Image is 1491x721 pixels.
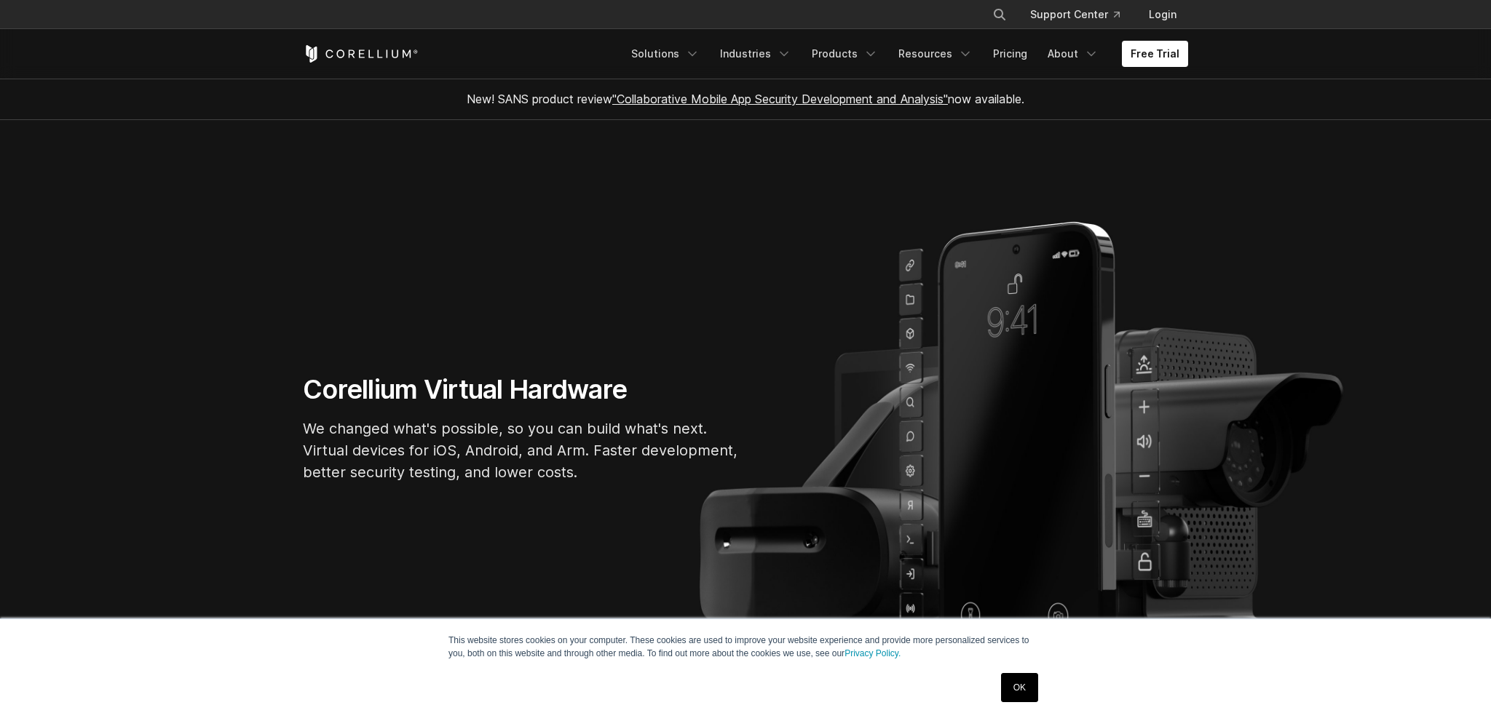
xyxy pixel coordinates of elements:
a: Products [803,41,887,67]
a: About [1039,41,1107,67]
p: This website stores cookies on your computer. These cookies are used to improve your website expe... [448,634,1043,660]
a: Support Center [1019,1,1131,28]
a: Login [1137,1,1188,28]
a: Free Trial [1122,41,1188,67]
a: Resources [890,41,981,67]
a: Corellium Home [303,45,419,63]
div: Navigation Menu [975,1,1188,28]
a: Industries [711,41,800,67]
button: Search [986,1,1013,28]
a: Privacy Policy. [845,648,901,658]
a: "Collaborative Mobile App Security Development and Analysis" [612,92,948,106]
a: Solutions [622,41,708,67]
p: We changed what's possible, so you can build what's next. Virtual devices for iOS, Android, and A... [303,418,740,483]
a: Pricing [984,41,1036,67]
span: New! SANS product review now available. [467,92,1024,106]
h1: Corellium Virtual Hardware [303,373,740,406]
a: OK [1001,673,1038,702]
div: Navigation Menu [622,41,1188,67]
